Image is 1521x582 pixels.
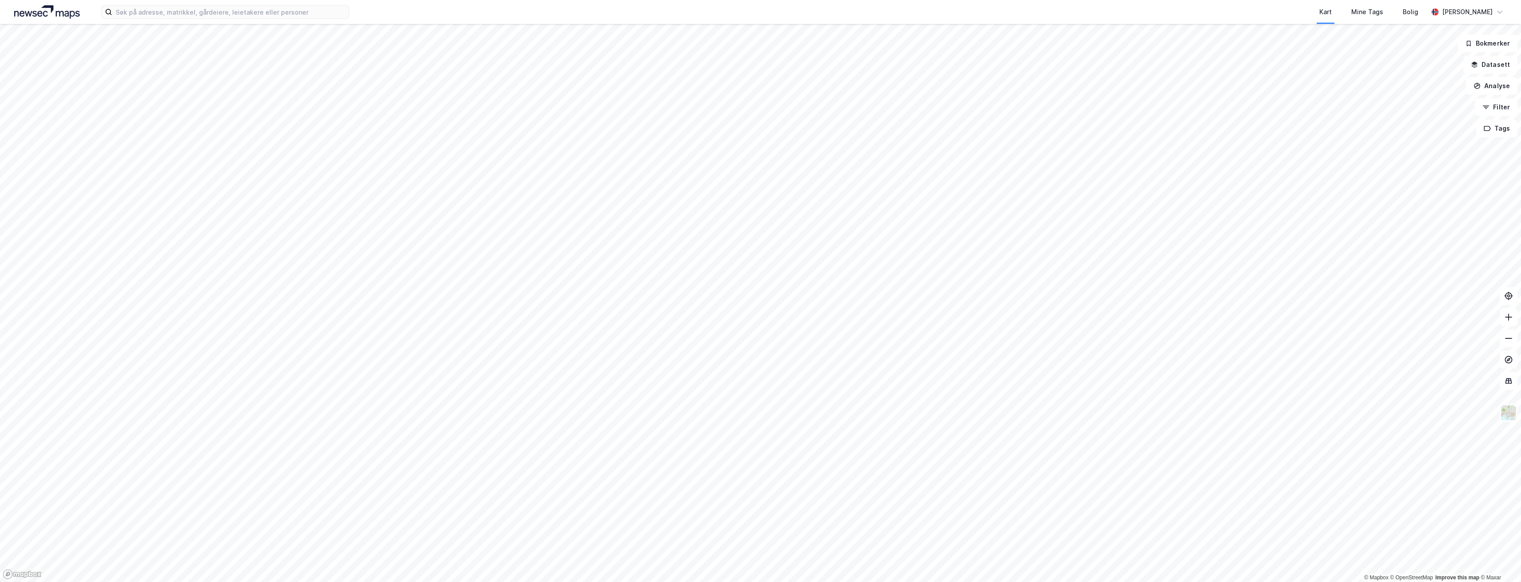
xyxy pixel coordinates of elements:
button: Datasett [1463,56,1517,74]
img: logo.a4113a55bc3d86da70a041830d287a7e.svg [14,5,80,19]
a: OpenStreetMap [1390,574,1433,581]
button: Analyse [1466,77,1517,95]
button: Filter [1475,98,1517,116]
div: Mine Tags [1351,7,1383,17]
a: Mapbox [1364,574,1388,581]
img: Z [1500,404,1517,421]
a: Improve this map [1435,574,1479,581]
div: Bolig [1403,7,1418,17]
input: Søk på adresse, matrikkel, gårdeiere, leietakere eller personer [112,5,349,19]
div: Kart [1319,7,1332,17]
button: Bokmerker [1458,35,1517,52]
div: [PERSON_NAME] [1442,7,1493,17]
iframe: Chat Widget [1477,539,1521,582]
button: Tags [1476,120,1517,137]
a: Mapbox homepage [3,569,42,579]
